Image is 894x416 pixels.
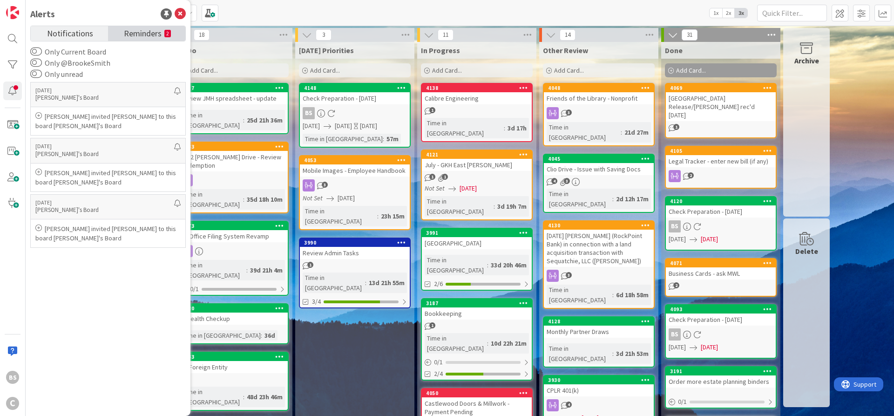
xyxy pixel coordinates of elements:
[300,156,410,164] div: 4053
[622,127,651,137] div: 21d 27m
[360,121,377,131] div: [DATE]
[666,259,776,267] div: 4071
[666,84,776,121] div: 4069[GEOGRAPHIC_DATA] Release/[PERSON_NAME] rec'd [DATE]
[421,298,533,381] a: 3187BookkeepingTime in [GEOGRAPHIC_DATA]:10d 22h 21m0/12/4
[438,29,454,41] span: 11
[665,83,777,138] a: 4069[GEOGRAPHIC_DATA] Release/[PERSON_NAME] rec'd [DATE]
[673,282,679,288] span: 2
[722,8,735,18] span: 2x
[495,201,529,211] div: 3d 19h 7m
[421,150,533,220] a: 4121July - GKH East [PERSON_NAME]Not Set[DATE]Time in [GEOGRAPHIC_DATA]:3d 19h 7m
[383,134,384,144] span: :
[547,285,612,305] div: Time in [GEOGRAPHIC_DATA]
[426,151,532,158] div: 4121
[303,107,315,119] div: BS
[494,201,495,211] span: :
[299,155,411,230] a: 4053Mobile Images - Employee HandbookNot Set[DATE]Time in [GEOGRAPHIC_DATA]:23h 15m
[422,229,532,237] div: 3991
[566,109,572,116] span: 3
[243,392,244,402] span: :
[426,390,532,396] div: 4050
[6,397,19,410] div: C
[614,290,651,300] div: 6d 18h 58m
[422,307,532,320] div: Bookkeeping
[300,164,410,177] div: Mobile Images - Employee Handbook
[422,150,532,171] div: 4121July - GKH East [PERSON_NAME]
[701,234,718,244] span: [DATE]
[505,123,529,133] div: 3d 17h
[669,220,681,232] div: BS
[426,85,532,91] div: 4138
[178,222,288,230] div: 3973
[425,184,445,192] i: Not Set
[244,194,285,205] div: 35d 18h 10m
[670,368,776,375] div: 3191
[188,66,218,75] span: Add Card...
[795,246,818,257] div: Delete
[30,69,42,79] button: Only unread
[487,338,488,348] span: :
[432,66,462,75] span: Add Card...
[544,384,654,396] div: CPLR 401(k)
[425,196,494,217] div: Time in [GEOGRAPHIC_DATA]
[566,272,572,278] span: 3
[377,211,379,221] span: :
[421,46,460,55] span: In Progress
[425,333,487,354] div: Time in [GEOGRAPHIC_DATA]
[701,342,718,352] span: [DATE]
[300,239,410,259] div: 3990Review Admin Tasks
[666,92,776,121] div: [GEOGRAPHIC_DATA] Release/[PERSON_NAME] rec'd [DATE]
[366,278,407,288] div: 13d 21h 55m
[261,330,262,341] span: :
[666,84,776,92] div: 4069
[666,267,776,280] div: Business Cards - ask MWL
[178,143,288,151] div: 3983
[548,156,654,162] div: 4045
[300,156,410,177] div: 4053Mobile Images - Employee Handbook
[688,172,694,178] span: 2
[488,260,529,270] div: 33d 20h 46m
[548,85,654,91] div: 4048
[434,279,443,289] span: 2/6
[30,57,110,68] label: Only @BrookeSmith
[670,148,776,154] div: 4105
[244,392,285,402] div: 48d 23h 46m
[682,29,698,41] span: 31
[544,317,654,326] div: 4128
[442,174,448,180] span: 1
[612,194,614,204] span: :
[551,178,557,184] span: 4
[35,206,174,214] p: [PERSON_NAME]'s Board
[30,68,83,80] label: Only unread
[666,220,776,232] div: BS
[666,147,776,155] div: 4105
[422,84,532,92] div: 4138
[429,107,435,113] span: 1
[548,318,654,325] div: 4128
[544,376,654,396] div: 3930CPLR 401(k)
[426,300,532,307] div: 3187
[666,305,776,314] div: 4093
[303,121,320,131] span: [DATE]
[422,356,532,368] div: 0/1
[666,197,776,218] div: 4120Check Preparation - [DATE]
[422,299,532,320] div: 3187Bookkeeping
[676,66,706,75] span: Add Card...
[365,278,366,288] span: :
[504,123,505,133] span: :
[434,357,443,367] span: 0 / 1
[421,228,533,291] a: 3991[GEOGRAPHIC_DATA]Time in [GEOGRAPHIC_DATA]:33d 20h 46m2/6
[422,150,532,159] div: 4121
[548,222,654,229] div: 4130
[35,94,174,102] p: [PERSON_NAME]'s Board
[547,343,612,364] div: Time in [GEOGRAPHIC_DATA]
[543,46,588,55] span: Other Review
[194,29,210,41] span: 18
[300,84,410,92] div: 4148
[243,115,244,125] span: :
[666,205,776,218] div: Check Preparation - [DATE]
[178,304,288,313] div: 3830
[177,352,289,411] a: 3933TN Foreign EntityTime in [GEOGRAPHIC_DATA]:48d 23h 46m
[181,110,243,130] div: Time in [GEOGRAPHIC_DATA]
[543,154,655,213] a: 4045Clio Drive - Issue with Saving DocsTime in [GEOGRAPHIC_DATA]:2d 12h 17m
